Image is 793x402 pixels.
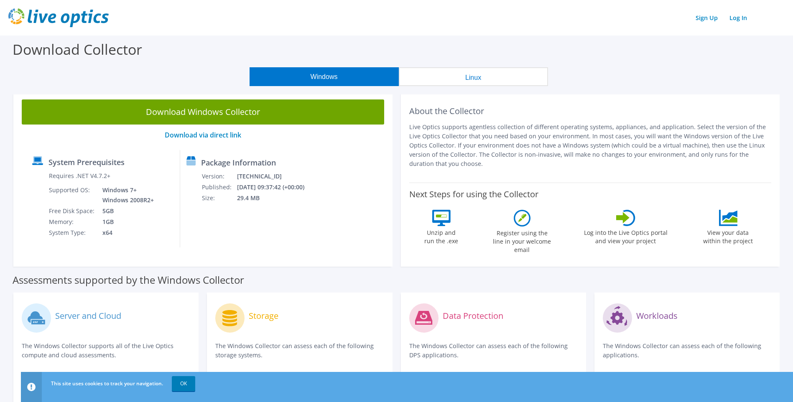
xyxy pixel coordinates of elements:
[691,12,722,24] a: Sign Up
[48,185,96,206] td: Supported OS:
[636,312,678,320] label: Workloads
[55,312,121,320] label: Server and Cloud
[250,67,399,86] button: Windows
[491,226,553,254] label: Register using the line in your welcome email
[237,193,315,204] td: 29.4 MB
[48,227,96,238] td: System Type:
[201,171,237,182] td: Version:
[399,67,548,86] button: Linux
[172,376,195,391] a: OK
[725,12,751,24] a: Log In
[201,182,237,193] td: Published:
[409,189,538,199] label: Next Steps for using the Collector
[201,158,276,167] label: Package Information
[96,185,156,206] td: Windows 7+ Windows 2008R2+
[49,172,110,180] label: Requires .NET V4.7.2+
[96,206,156,216] td: 5GB
[249,312,278,320] label: Storage
[237,171,315,182] td: [TECHNICAL_ID]
[51,380,163,387] span: This site uses cookies to track your navigation.
[22,99,384,125] a: Download Windows Collector
[201,193,237,204] td: Size:
[48,206,96,216] td: Free Disk Space:
[48,158,125,166] label: System Prerequisites
[22,341,190,360] p: The Windows Collector supports all of the Live Optics compute and cloud assessments.
[48,216,96,227] td: Memory:
[409,106,772,116] h2: About the Collector
[13,40,142,59] label: Download Collector
[443,312,503,320] label: Data Protection
[422,226,461,245] label: Unzip and run the .exe
[698,226,758,245] label: View your data within the project
[237,182,315,193] td: [DATE] 09:37:42 (+00:00)
[96,216,156,227] td: 1GB
[165,130,241,140] a: Download via direct link
[584,226,668,245] label: Log into the Live Optics portal and view your project
[8,8,109,27] img: live_optics_svg.svg
[96,227,156,238] td: x64
[603,341,771,360] p: The Windows Collector can assess each of the following applications.
[13,276,244,284] label: Assessments supported by the Windows Collector
[215,341,384,360] p: The Windows Collector can assess each of the following storage systems.
[409,122,772,168] p: Live Optics supports agentless collection of different operating systems, appliances, and applica...
[409,341,578,360] p: The Windows Collector can assess each of the following DPS applications.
